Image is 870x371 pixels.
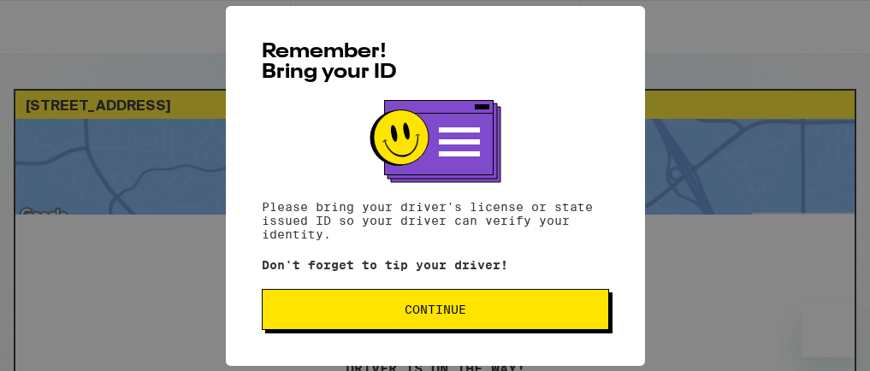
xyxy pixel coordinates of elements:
[802,303,856,357] iframe: Button to launch messaging window
[405,303,466,315] span: Continue
[262,42,397,83] span: Remember! Bring your ID
[262,200,609,241] p: Please bring your driver's license or state issued ID so your driver can verify your identity.
[262,289,609,330] button: Continue
[262,258,609,272] p: Don't forget to tip your driver!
